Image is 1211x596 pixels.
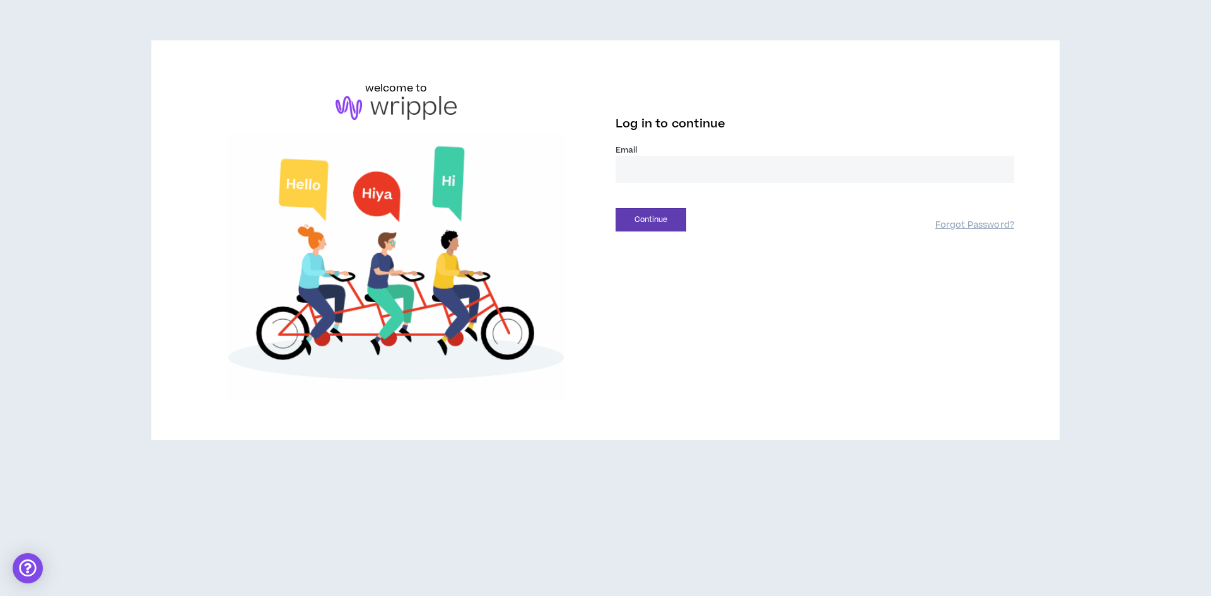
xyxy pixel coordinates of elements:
[336,96,457,120] img: logo-brand.png
[616,208,686,231] button: Continue
[616,144,1014,156] label: Email
[616,116,725,132] span: Log in to continue
[13,553,43,583] div: Open Intercom Messenger
[197,132,595,400] img: Welcome to Wripple
[365,81,428,96] h6: welcome to
[935,219,1014,231] a: Forgot Password?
